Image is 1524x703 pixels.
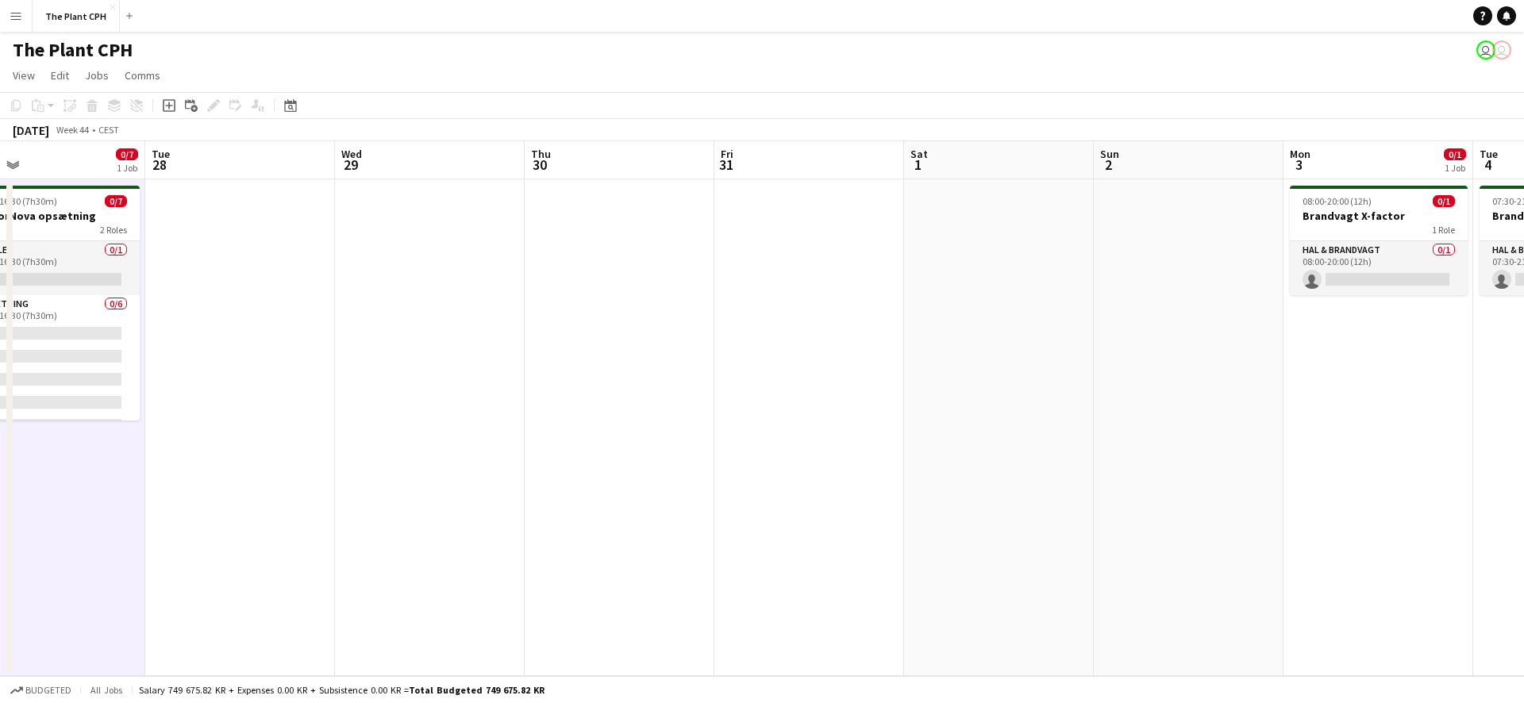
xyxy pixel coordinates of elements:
[13,38,133,62] h1: The Plant CPH
[33,1,120,32] button: The Plant CPH
[1476,40,1495,60] app-user-avatar: Peter Poulsen
[1290,209,1468,223] h3: Brandvagt X-factor
[85,68,109,83] span: Jobs
[339,156,362,174] span: 29
[908,156,928,174] span: 1
[1477,156,1498,174] span: 4
[1303,195,1372,207] span: 08:00-20:00 (12h)
[1290,186,1468,295] app-job-card: 08:00-20:00 (12h)0/1Brandvagt X-factor1 RoleHal & brandvagt0/108:00-20:00 (12h)
[152,147,170,161] span: Tue
[8,682,74,699] button: Budgeted
[139,684,545,696] div: Salary 749 675.82 KR + Expenses 0.00 KR + Subsistence 0.00 KR =
[1432,224,1455,236] span: 1 Role
[13,122,49,138] div: [DATE]
[117,162,137,174] div: 1 Job
[52,124,92,136] span: Week 44
[529,156,551,174] span: 30
[87,684,125,696] span: All jobs
[100,224,127,236] span: 2 Roles
[721,147,733,161] span: Fri
[1433,195,1455,207] span: 0/1
[1290,147,1310,161] span: Mon
[44,65,75,86] a: Edit
[105,195,127,207] span: 0/7
[910,147,928,161] span: Sat
[13,68,35,83] span: View
[1492,40,1511,60] app-user-avatar: Magnus Pedersen
[118,65,167,86] a: Comms
[341,147,362,161] span: Wed
[1480,147,1498,161] span: Tue
[409,684,545,696] span: Total Budgeted 749 675.82 KR
[125,68,160,83] span: Comms
[6,65,41,86] a: View
[116,148,138,160] span: 0/7
[79,65,115,86] a: Jobs
[98,124,119,136] div: CEST
[1290,241,1468,295] app-card-role: Hal & brandvagt0/108:00-20:00 (12h)
[1100,147,1119,161] span: Sun
[1098,156,1119,174] span: 2
[531,147,551,161] span: Thu
[1445,162,1465,174] div: 1 Job
[149,156,170,174] span: 28
[51,68,69,83] span: Edit
[25,685,71,696] span: Budgeted
[1287,156,1310,174] span: 3
[1444,148,1466,160] span: 0/1
[718,156,733,174] span: 31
